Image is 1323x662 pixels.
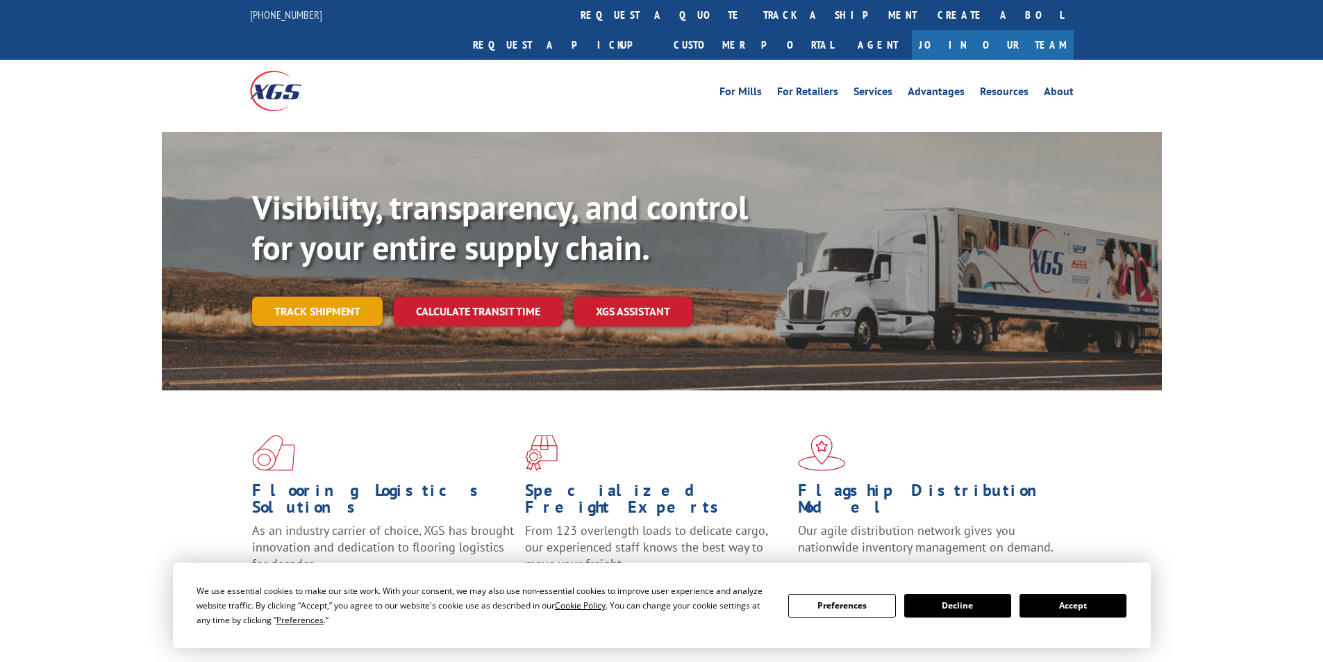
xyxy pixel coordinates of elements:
h1: Flooring Logistics Solutions [252,482,515,522]
a: Calculate transit time [394,297,563,326]
p: From 123 overlength loads to delicate cargo, our experienced staff knows the best way to move you... [525,522,788,584]
a: For Retailers [777,86,838,101]
h1: Specialized Freight Experts [525,482,788,522]
button: Preferences [788,594,895,618]
span: Our agile distribution network gives you nationwide inventory management on demand. [798,522,1054,555]
a: For Mills [719,86,762,101]
a: Join Our Team [912,30,1074,60]
div: We use essential cookies to make our site work. With your consent, we may also use non-essential ... [197,584,772,627]
div: Cookie Consent Prompt [173,563,1151,648]
a: Resources [980,86,1029,101]
a: About [1044,86,1074,101]
a: Advantages [908,86,965,101]
button: Decline [904,594,1011,618]
h1: Flagship Distribution Model [798,482,1060,522]
a: Services [854,86,892,101]
a: XGS ASSISTANT [574,297,692,326]
img: xgs-icon-flagship-distribution-model-red [798,435,846,471]
button: Accept [1020,594,1126,618]
span: Preferences [276,614,324,626]
a: Track shipment [252,297,383,326]
span: Cookie Policy [555,599,606,611]
img: xgs-icon-total-supply-chain-intelligence-red [252,435,295,471]
a: Request a pickup [463,30,663,60]
span: As an industry carrier of choice, XGS has brought innovation and dedication to flooring logistics... [252,522,514,572]
a: Agent [844,30,912,60]
b: Visibility, transparency, and control for your entire supply chain. [252,185,748,269]
a: [PHONE_NUMBER] [250,8,322,22]
img: xgs-icon-focused-on-flooring-red [525,435,558,471]
a: Customer Portal [663,30,844,60]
